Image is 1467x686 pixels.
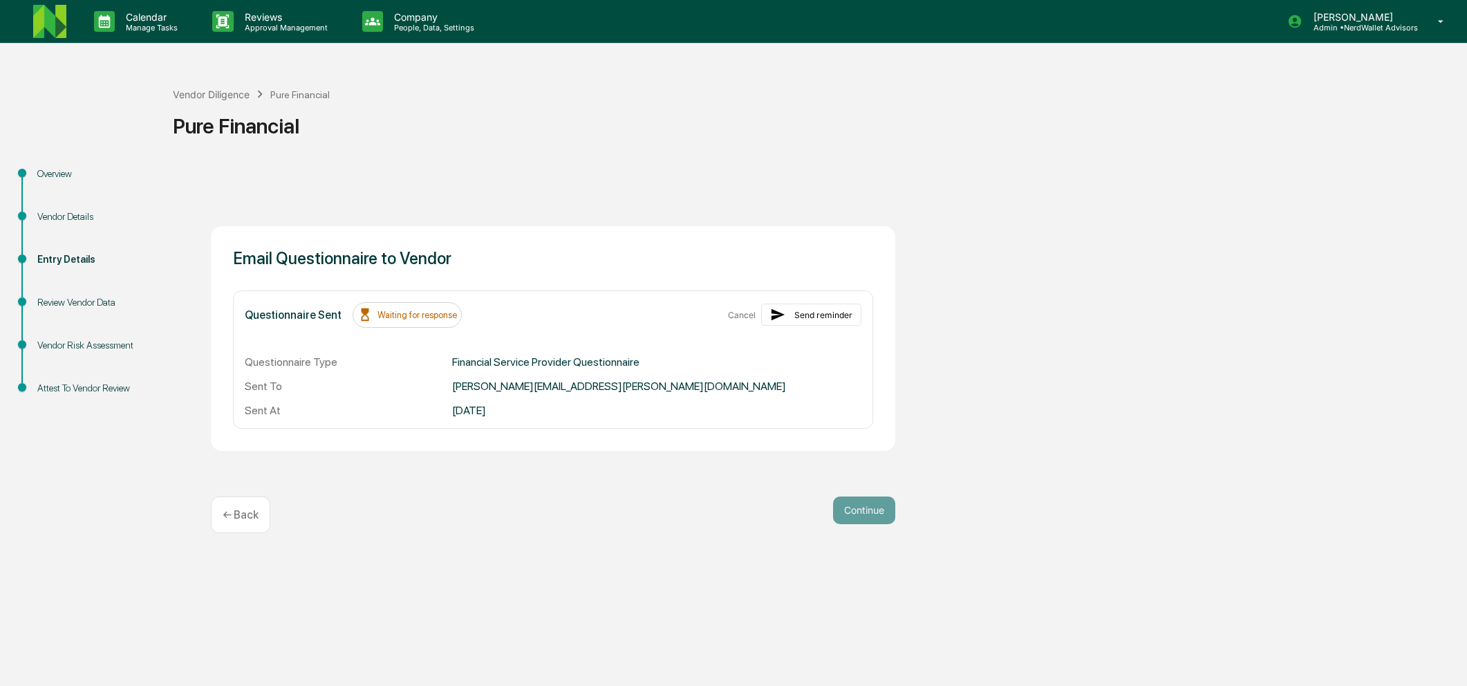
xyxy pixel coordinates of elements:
div: Overview [37,167,151,181]
span: Questionnaire Sent [245,308,342,322]
div: Vendor Diligence [173,89,250,100]
div: Pure Financial [270,89,330,100]
img: logo [33,5,66,38]
p: Manage Tasks [115,23,185,33]
div: Pure Financial [173,113,1460,138]
p: ← Back [223,508,259,521]
div: Financial Service Provider Questionnaire [452,355,639,369]
label: Questionnaire Type [245,355,452,369]
button: Continue [833,497,895,524]
p: Calendar [115,11,185,23]
p: Approval Management [234,23,335,33]
div: Attest To Vendor Review [37,381,151,396]
p: [PERSON_NAME] [1302,11,1418,23]
div: Waiting for response [353,302,462,328]
p: Admin • NerdWallet Advisors [1302,23,1418,33]
iframe: Open customer support [1423,640,1460,678]
h1: Email Questionnaire to Vendor [233,248,873,268]
div: Review Vendor Data [37,295,151,310]
label: Sent At [245,404,452,417]
div: Entry Details [37,252,151,267]
p: People, Data, Settings [383,23,481,33]
div: Vendor Risk Assessment [37,338,151,353]
p: Reviews [234,11,335,23]
div: Vendor Details [37,210,151,224]
div: [PERSON_NAME][EMAIL_ADDRESS][PERSON_NAME][DOMAIN_NAME] [452,380,786,393]
button: Send reminder [761,304,861,326]
p: Company [383,11,481,23]
button: Cancel [728,304,756,326]
label: Sent To [245,380,452,393]
div: [DATE] [452,404,486,417]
